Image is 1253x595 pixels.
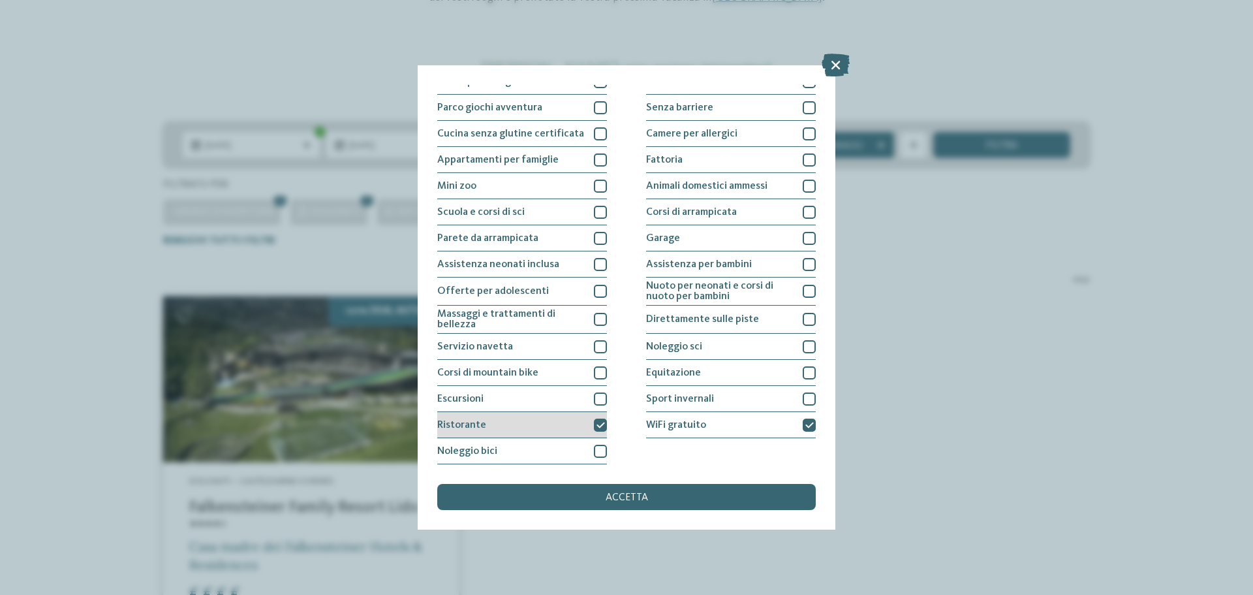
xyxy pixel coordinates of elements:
span: Massaggi e trattamenti di bellezza [437,309,584,330]
span: Fattoria [646,155,683,165]
span: Sport invernali [646,394,714,404]
span: Appartamenti per famiglie [437,155,559,165]
span: Assistenza per bambini [646,259,752,270]
span: WiFi gratuito [646,420,706,430]
span: Offerte per adolescenti [437,286,549,297]
span: Nuoto per neonati e corsi di nuoto per bambini [646,281,793,302]
span: accetta [606,492,648,503]
span: Corsi di mountain bike [437,368,538,378]
span: Parco giochi avventura [437,103,542,113]
span: Cucina senza glutine certificata [437,129,584,139]
span: Noleggio sci [646,342,702,352]
span: Escursioni [437,394,484,404]
span: Parete da arrampicata [437,233,538,244]
span: Animali domestici ammessi [646,181,767,191]
span: Noleggio bici [437,446,497,457]
span: Ristorante [437,420,486,430]
span: Direttamente sulle piste [646,314,759,325]
span: Camere per allergici [646,129,737,139]
span: Assistenza neonati inclusa [437,259,559,270]
span: Equitazione [646,368,701,378]
span: Corsi di arrampicata [646,207,737,217]
span: Senza barriere [646,103,713,113]
span: Servizio navetta [437,342,513,352]
span: Mini zoo [437,181,476,191]
span: Scuola e corsi di sci [437,207,525,217]
span: Garage [646,233,680,244]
